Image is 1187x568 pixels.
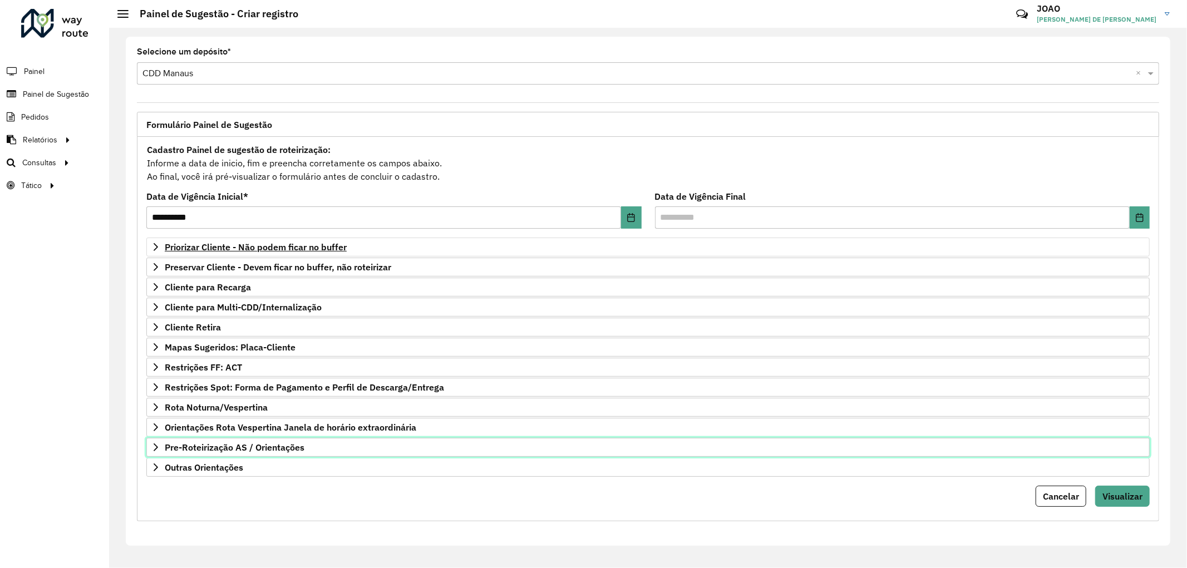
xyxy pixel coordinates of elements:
span: Visualizar [1102,491,1142,502]
span: Consultas [22,157,56,169]
button: Cancelar [1036,486,1086,507]
span: Outras Orientações [165,463,243,472]
span: Relatórios [23,134,57,146]
a: Cliente Retira [146,318,1150,337]
span: Restrições Spot: Forma de Pagamento e Perfil de Descarga/Entrega [165,383,444,392]
span: Cliente Retira [165,323,221,332]
span: Formulário Painel de Sugestão [146,120,272,129]
label: Data de Vigência Inicial [146,190,248,203]
span: Painel [24,66,45,77]
label: Selecione um depósito [137,45,231,58]
a: Preservar Cliente - Devem ficar no buffer, não roteirizar [146,258,1150,276]
span: Orientações Rota Vespertina Janela de horário extraordinária [165,423,416,432]
a: Rota Noturna/Vespertina [146,398,1150,417]
h2: Painel de Sugestão - Criar registro [129,8,298,20]
span: Rota Noturna/Vespertina [165,403,268,412]
a: Pre-Roteirização AS / Orientações [146,438,1150,457]
span: Restrições FF: ACT [165,363,242,372]
a: Cliente para Recarga [146,278,1150,297]
a: Contato Rápido [1010,2,1034,26]
h3: JOAO [1037,3,1156,14]
a: Restrições FF: ACT [146,358,1150,377]
span: Mapas Sugeridos: Placa-Cliente [165,343,295,352]
div: Informe a data de inicio, fim e preencha corretamente os campos abaixo. Ao final, você irá pré-vi... [146,142,1150,184]
span: Priorizar Cliente - Não podem ficar no buffer [165,243,347,251]
a: Priorizar Cliente - Não podem ficar no buffer [146,238,1150,256]
a: Restrições Spot: Forma de Pagamento e Perfil de Descarga/Entrega [146,378,1150,397]
span: Cancelar [1043,491,1079,502]
a: Orientações Rota Vespertina Janela de horário extraordinária [146,418,1150,437]
button: Visualizar [1095,486,1150,507]
button: Choose Date [621,206,641,229]
span: Preservar Cliente - Devem ficar no buffer, não roteirizar [165,263,391,271]
span: Pedidos [21,111,49,123]
span: Tático [21,180,42,191]
a: Cliente para Multi-CDD/Internalização [146,298,1150,317]
span: Cliente para Recarga [165,283,251,292]
a: Outras Orientações [146,458,1150,477]
strong: Cadastro Painel de sugestão de roteirização: [147,144,331,155]
a: Mapas Sugeridos: Placa-Cliente [146,338,1150,357]
span: Clear all [1136,67,1145,80]
label: Data de Vigência Final [655,190,746,203]
span: Pre-Roteirização AS / Orientações [165,443,304,452]
button: Choose Date [1130,206,1150,229]
span: Cliente para Multi-CDD/Internalização [165,303,322,312]
span: Painel de Sugestão [23,88,89,100]
span: [PERSON_NAME] DE [PERSON_NAME] [1037,14,1156,24]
